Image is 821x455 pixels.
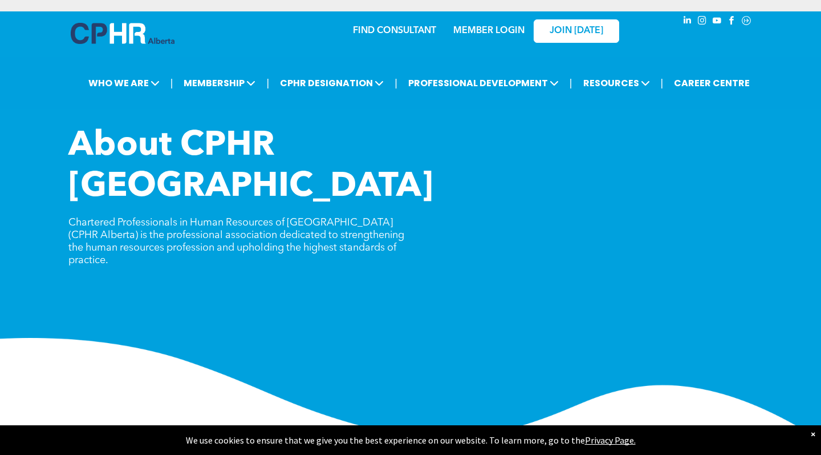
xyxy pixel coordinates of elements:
[266,71,269,95] li: |
[453,26,525,35] a: MEMBER LOGIN
[725,14,738,30] a: facebook
[570,71,572,95] li: |
[670,73,753,94] a: CAREER CENTRE
[550,26,603,37] span: JOIN [DATE]
[740,14,753,30] a: Social network
[580,73,653,94] span: RESOURCES
[277,73,387,94] span: CPHR DESIGNATION
[696,14,708,30] a: instagram
[68,129,433,204] span: About CPHR [GEOGRAPHIC_DATA]
[661,71,664,95] li: |
[68,218,404,265] span: Chartered Professionals in Human Resources of [GEOGRAPHIC_DATA] (CPHR Alberta) is the professiona...
[71,23,174,44] img: A blue and white logo for cp alberta
[85,73,163,94] span: WHO WE ARE
[353,26,436,35] a: FIND CONSULTANT
[170,71,173,95] li: |
[405,73,562,94] span: PROFESSIONAL DEVELOPMENT
[681,14,693,30] a: linkedin
[180,73,259,94] span: MEMBERSHIP
[395,71,397,95] li: |
[710,14,723,30] a: youtube
[534,19,619,43] a: JOIN [DATE]
[585,434,636,446] a: Privacy Page.
[811,428,815,440] div: Dismiss notification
